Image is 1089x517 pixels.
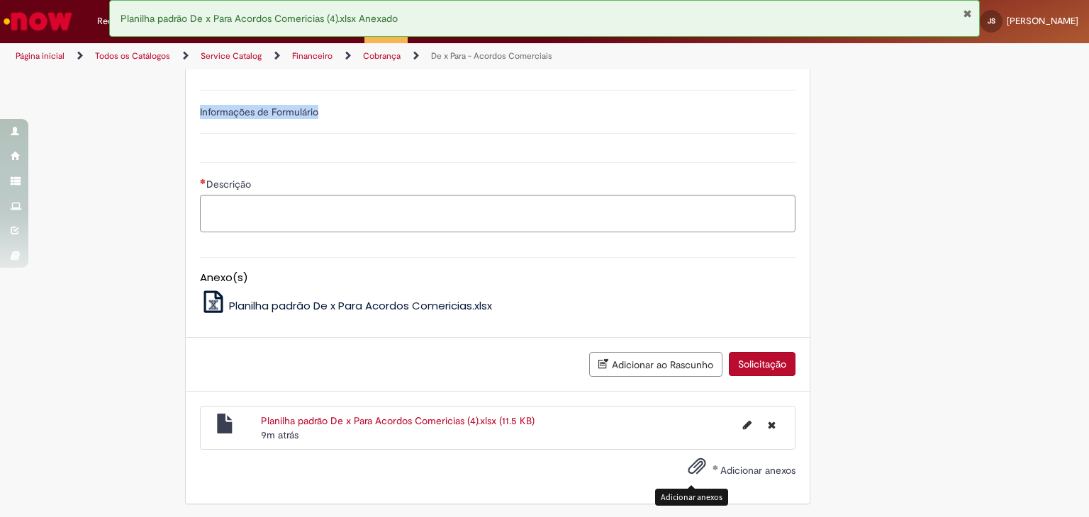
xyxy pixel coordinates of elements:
[121,12,398,25] span: Planilha padrão De x Para Acordos Comericias (4).xlsx Anexado
[229,298,492,313] span: Planilha padrão De x Para Acordos Comericias.xlsx
[200,178,206,184] span: Necessários
[684,453,710,486] button: Adicionar anexos
[261,428,298,441] span: 9m atrás
[292,50,333,62] a: Financeiro
[261,414,535,427] a: Planilha padrão De x Para Acordos Comericias (4).xlsx (11.5 KB)
[16,50,65,62] a: Página inicial
[200,195,795,233] textarea: Descrição
[759,414,784,436] button: Excluir Planilha padrão De x Para Acordos Comericias (4).xlsx
[200,298,493,313] a: Planilha padrão De x Para Acordos Comericias.xlsx
[735,414,760,436] button: Editar nome de arquivo Planilha padrão De x Para Acordos Comericias (4).xlsx
[431,50,552,62] a: De x Para - Acordos Comerciais
[363,50,401,62] a: Cobrança
[206,178,254,191] span: Descrição
[655,489,728,505] div: Adicionar anexos
[200,272,795,284] h5: Anexo(s)
[988,16,995,25] span: JS
[201,50,262,62] a: Service Catalog
[1,7,74,35] img: ServiceNow
[589,352,722,377] button: Adicionar ao Rascunho
[963,8,972,19] button: Fechar Notificação
[95,50,170,62] a: Todos os Catálogos
[11,43,715,69] ul: Trilhas de página
[261,428,298,441] time: 29/09/2025 10:17:41
[1007,15,1078,27] span: [PERSON_NAME]
[729,352,795,376] button: Solicitação
[97,14,147,28] span: Requisições
[200,106,318,118] label: Informações de Formulário
[720,464,795,477] span: Adicionar anexos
